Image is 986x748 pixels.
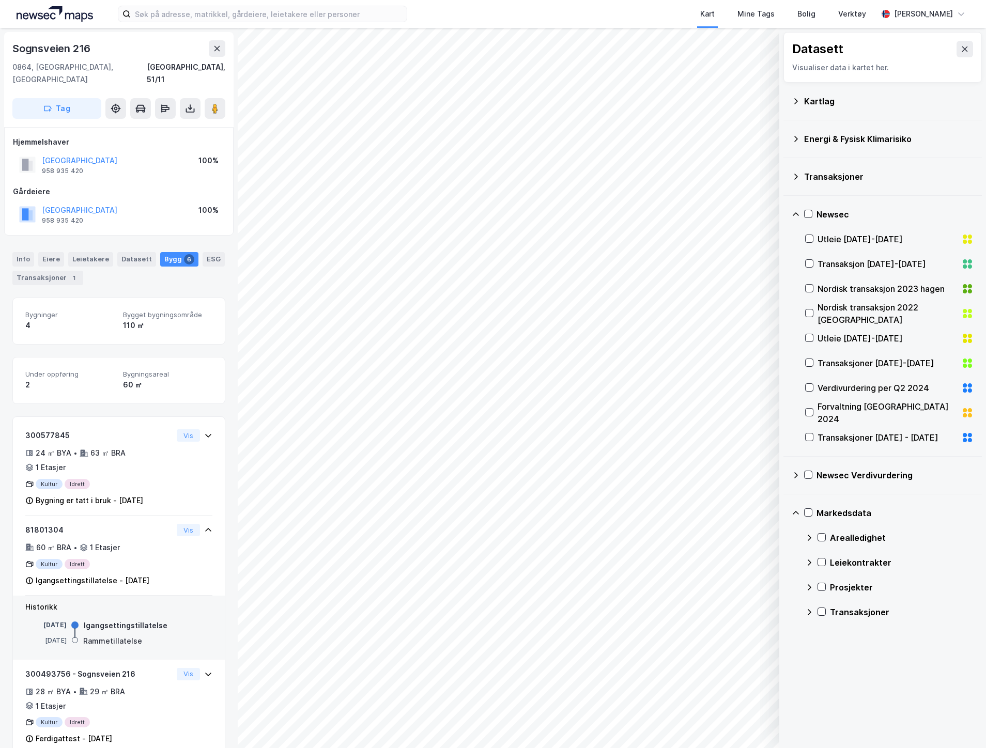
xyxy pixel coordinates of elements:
[117,252,156,267] div: Datasett
[17,6,93,22] img: logo.a4113a55bc3d86da70a041830d287a7e.svg
[700,8,715,20] div: Kart
[830,606,974,618] div: Transaksjoner
[818,357,957,369] div: Transaksjoner [DATE]-[DATE]
[123,319,212,332] div: 110 ㎡
[36,733,112,745] div: Ferdigattest - [DATE]
[816,469,974,481] div: Newsec Verdivurdering
[12,271,83,285] div: Transaksjoner
[797,8,815,20] div: Bolig
[147,61,225,86] div: [GEOGRAPHIC_DATA], 51/11
[818,400,957,425] div: Forvaltning [GEOGRAPHIC_DATA] 2024
[90,685,125,698] div: 29 ㎡ BRA
[198,154,219,167] div: 100%
[25,668,173,680] div: 300493756 - Sognsveien 216
[25,379,115,391] div: 2
[12,40,93,57] div: Sognsveien 216
[25,636,67,645] div: [DATE]
[804,170,974,183] div: Transaksjoner
[42,167,83,175] div: 958 935 420
[12,252,34,267] div: Info
[25,620,67,630] div: [DATE]
[804,133,974,145] div: Energi & Fysisk Klimarisiko
[737,8,775,20] div: Mine Tags
[73,449,78,457] div: •
[816,507,974,519] div: Markedsdata
[25,310,115,319] span: Bygninger
[36,461,66,474] div: 1 Etasjer
[818,431,957,444] div: Transaksjoner [DATE] - [DATE]
[838,8,866,20] div: Verktøy
[818,258,957,270] div: Transaksjon [DATE]-[DATE]
[90,541,120,554] div: 1 Etasjer
[123,310,212,319] span: Bygget bygningsområde
[13,185,225,198] div: Gårdeiere
[177,668,200,680] button: Vis
[818,283,957,295] div: Nordisk transaksjon 2023 hagen
[184,254,194,264] div: 6
[25,319,115,332] div: 4
[12,61,147,86] div: 0864, [GEOGRAPHIC_DATA], [GEOGRAPHIC_DATA]
[90,447,126,459] div: 63 ㎡ BRA
[84,619,167,632] div: Igangsettingstillatelse
[36,541,71,554] div: 60 ㎡ BRA
[25,429,173,442] div: 300577845
[131,6,407,22] input: Søk på adresse, matrikkel, gårdeiere, leietakere eller personer
[160,252,198,267] div: Bygg
[25,370,115,379] span: Under oppføring
[818,233,957,245] div: Utleie [DATE]-[DATE]
[934,698,986,748] iframe: Chat Widget
[934,698,986,748] div: Kontrollprogram for chat
[36,685,71,698] div: 28 ㎡ BYA
[818,301,957,326] div: Nordisk transaksjon 2022 [GEOGRAPHIC_DATA]
[203,252,225,267] div: ESG
[894,8,953,20] div: [PERSON_NAME]
[42,216,83,225] div: 958 935 420
[198,204,219,216] div: 100%
[804,95,974,107] div: Kartlag
[36,700,66,712] div: 1 Etasjer
[177,429,200,442] button: Vis
[68,252,113,267] div: Leietakere
[830,532,974,544] div: Arealledighet
[12,98,101,119] button: Tag
[123,370,212,379] span: Bygningsareal
[25,601,212,613] div: Historikk
[36,494,143,507] div: Bygning er tatt i bruk - [DATE]
[123,379,212,391] div: 60 ㎡
[36,574,149,587] div: Igangsettingstillatelse - [DATE]
[818,332,957,345] div: Utleie [DATE]-[DATE]
[69,273,79,283] div: 1
[818,382,957,394] div: Verdivurdering per Q2 2024
[816,208,974,221] div: Newsec
[177,524,200,536] button: Vis
[792,61,973,74] div: Visualiser data i kartet her.
[13,136,225,148] div: Hjemmelshaver
[38,252,64,267] div: Eiere
[792,41,843,57] div: Datasett
[830,556,974,569] div: Leiekontrakter
[830,581,974,594] div: Prosjekter
[73,543,78,552] div: •
[83,635,142,647] div: Rammetillatelse
[25,524,173,536] div: 81801304
[73,688,77,696] div: •
[36,447,71,459] div: 24 ㎡ BYA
